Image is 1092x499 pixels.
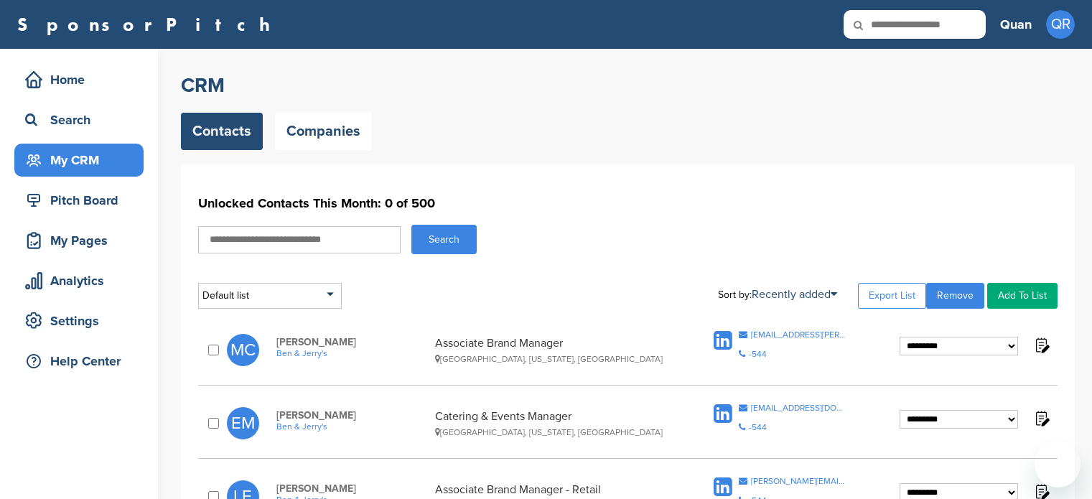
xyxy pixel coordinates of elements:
span: MC [227,334,259,366]
div: Analytics [22,268,144,294]
div: Catering & Events Manager [435,409,673,437]
a: Analytics [14,264,144,297]
h2: CRM [181,73,1075,98]
div: Help Center [22,348,144,374]
div: [PERSON_NAME][EMAIL_ADDRESS][DOMAIN_NAME] [751,477,846,485]
span: [PERSON_NAME] [276,336,429,348]
div: Search [22,107,144,133]
img: Notes [1032,409,1050,427]
a: My CRM [14,144,144,177]
div: -544 [749,350,767,358]
a: Settings [14,304,144,337]
a: Recently added [752,287,837,302]
a: Search [14,103,144,136]
img: Notes [1032,336,1050,354]
h1: Unlocked Contacts This Month: 0 of 500 [198,190,1058,216]
a: Ben & Jerry's [276,421,429,432]
span: QR [1046,10,1075,39]
div: [EMAIL_ADDRESS][DOMAIN_NAME] [751,404,846,412]
div: -544 [749,423,767,432]
div: [GEOGRAPHIC_DATA], [US_STATE], [GEOGRAPHIC_DATA] [435,354,673,364]
a: Add To List [987,283,1058,309]
a: Remove [926,283,984,309]
div: Default list [198,283,342,309]
a: My Pages [14,224,144,257]
iframe: Button to launch messaging window [1035,442,1081,488]
span: [PERSON_NAME] [276,482,429,495]
span: [PERSON_NAME] [276,409,429,421]
a: Quan [1000,9,1032,40]
div: [EMAIL_ADDRESS][PERSON_NAME][DOMAIN_NAME] [751,330,846,339]
a: Pitch Board [14,184,144,217]
span: EM [227,407,259,439]
div: Pitch Board [22,187,144,213]
a: Help Center [14,345,144,378]
div: My CRM [22,147,144,173]
div: Associate Brand Manager [435,336,673,364]
a: Ben & Jerry's [276,348,429,358]
div: Home [22,67,144,93]
button: Search [411,225,477,254]
a: Home [14,63,144,96]
a: Contacts [181,113,263,150]
div: [GEOGRAPHIC_DATA], [US_STATE], [GEOGRAPHIC_DATA] [435,427,673,437]
div: Sort by: [718,289,837,300]
a: Export List [858,283,926,309]
div: My Pages [22,228,144,253]
a: SponsorPitch [17,15,279,34]
a: Companies [275,113,372,150]
h3: Quan [1000,14,1032,34]
div: Settings [22,308,144,334]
